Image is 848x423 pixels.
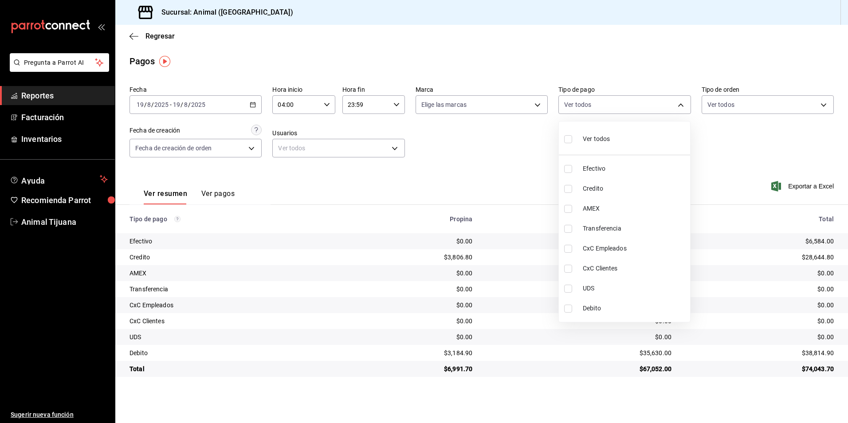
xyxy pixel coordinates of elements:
span: AMEX [583,204,687,213]
span: Credito [583,184,687,193]
span: CxC Clientes [583,264,687,273]
span: Transferencia [583,224,687,233]
img: Tooltip marker [159,56,170,67]
span: Ver todos [583,134,610,144]
span: UDS [583,284,687,293]
span: Efectivo [583,164,687,173]
span: CxC Empleados [583,244,687,253]
span: Debito [583,304,687,313]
